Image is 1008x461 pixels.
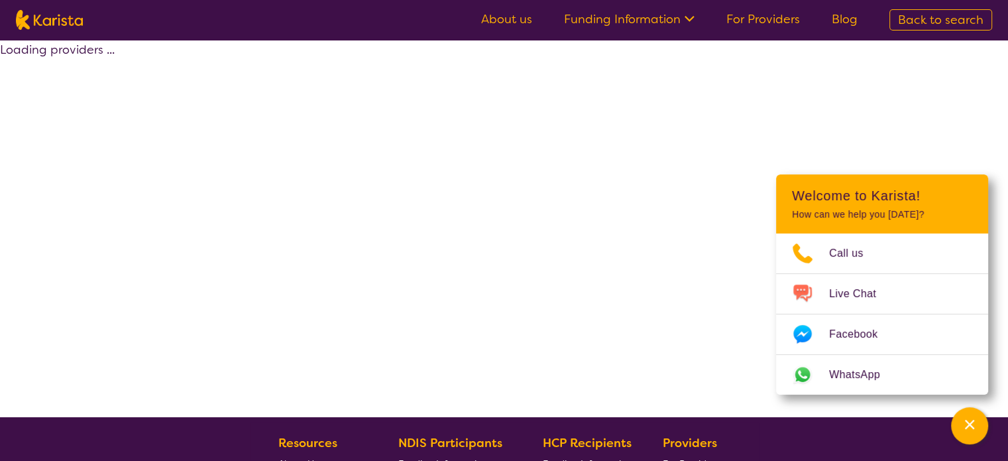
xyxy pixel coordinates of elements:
[726,11,800,27] a: For Providers
[829,243,879,263] span: Call us
[889,9,992,31] a: Back to search
[776,174,988,395] div: Channel Menu
[776,233,988,395] ul: Choose channel
[16,10,83,30] img: Karista logo
[898,12,983,28] span: Back to search
[792,188,972,204] h2: Welcome to Karista!
[481,11,532,27] a: About us
[792,209,972,220] p: How can we help you [DATE]?
[398,435,502,451] b: NDIS Participants
[278,435,337,451] b: Resources
[951,407,988,444] button: Channel Menu
[776,355,988,395] a: Web link opens in a new tab.
[832,11,858,27] a: Blog
[543,435,632,451] b: HCP Recipients
[829,324,893,344] span: Facebook
[663,435,717,451] b: Providers
[829,284,892,304] span: Live Chat
[829,365,896,385] span: WhatsApp
[564,11,695,27] a: Funding Information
